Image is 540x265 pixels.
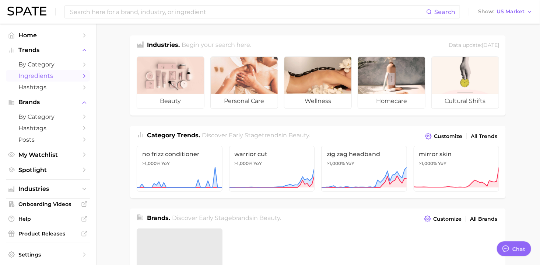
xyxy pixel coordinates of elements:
[18,136,77,143] span: Posts
[172,214,281,221] span: Discover Early Stage brands in .
[147,41,180,51] h1: Industries.
[6,82,90,93] a: Hashtags
[18,151,77,158] span: My Watchlist
[327,151,402,158] span: zig zag headband
[202,132,311,139] span: Discover Early Stage trends in .
[182,41,252,51] h2: Begin your search here.
[422,214,463,224] button: Customize
[18,72,77,79] span: Ingredients
[471,133,497,140] span: All Trends
[6,97,90,108] button: Brands
[419,151,494,158] span: mirror skin
[147,214,170,221] span: Brands .
[18,186,77,192] span: Industries
[260,214,280,221] span: beauty
[478,10,494,14] span: Show
[6,249,90,260] a: Settings
[6,123,90,134] a: Hashtags
[137,94,204,109] span: beauty
[289,132,309,139] span: beauty
[18,61,77,68] span: by Category
[18,99,77,106] span: Brands
[470,216,497,222] span: All Brands
[6,59,90,70] a: by Category
[434,8,455,16] span: Search
[468,214,499,224] a: All Brands
[6,164,90,176] a: Spotlight
[235,151,309,158] span: warrior cut
[18,84,77,91] span: Hashtags
[18,125,77,132] span: Hashtags
[18,166,77,173] span: Spotlight
[137,56,204,109] a: beauty
[6,45,90,56] button: Trends
[142,161,160,166] span: >1,000%
[147,132,200,139] span: Category Trends .
[18,113,77,120] span: by Category
[18,216,77,222] span: Help
[18,32,77,39] span: Home
[210,56,278,109] a: personal care
[211,94,278,109] span: personal care
[358,94,425,109] span: homecare
[6,111,90,123] a: by Category
[137,146,222,192] a: no frizz conditioner>1,000% YoY
[432,94,499,109] span: cultural shifts
[6,149,90,161] a: My Watchlist
[6,70,90,82] a: Ingredients
[18,230,77,237] span: Product Releases
[6,228,90,239] a: Product Releases
[433,216,462,222] span: Customize
[7,7,46,16] img: SPATE
[469,131,499,141] a: All Trends
[438,161,447,166] span: YoY
[18,251,77,258] span: Settings
[229,146,315,192] a: warrior cut>1,000% YoY
[254,161,262,166] span: YoY
[414,146,499,192] a: mirror skin>1,000% YoY
[69,6,426,18] input: Search here for a brand, industry, or ingredient
[6,30,90,41] a: Home
[235,161,253,166] span: >1,000%
[18,47,77,54] span: Trends
[419,161,437,166] span: >1,000%
[449,41,499,51] div: Data update: [DATE]
[476,7,534,17] button: ShowUS Market
[358,56,425,109] a: homecare
[346,161,354,166] span: YoY
[284,56,352,109] a: wellness
[6,213,90,224] a: Help
[423,131,464,141] button: Customize
[431,56,499,109] a: cultural shifts
[18,201,77,207] span: Onboarding Videos
[327,161,345,166] span: >1,000%
[6,199,90,210] a: Onboarding Videos
[142,151,217,158] span: no frizz conditioner
[6,134,90,145] a: Posts
[434,133,462,140] span: Customize
[321,146,407,192] a: zig zag headband>1,000% YoY
[161,161,170,166] span: YoY
[497,10,525,14] span: US Market
[6,183,90,195] button: Industries
[284,94,351,109] span: wellness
